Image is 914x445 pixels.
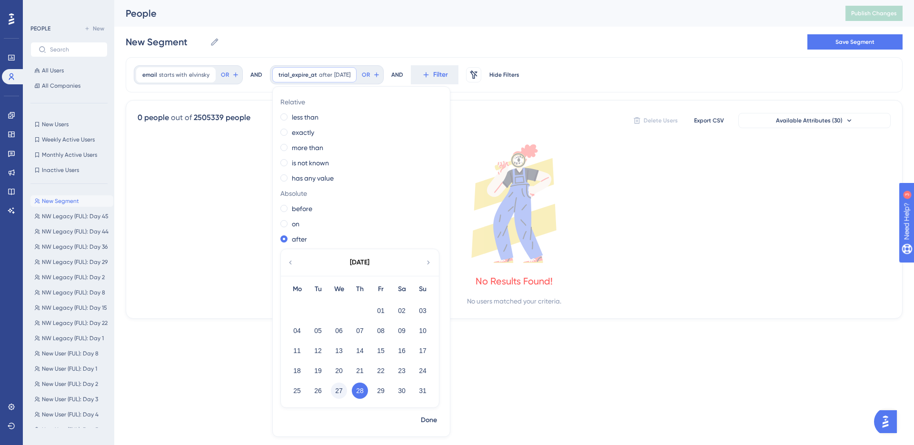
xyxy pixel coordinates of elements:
[694,117,724,124] span: Export CSV
[126,7,822,20] div: People
[394,363,410,379] button: 23
[835,38,874,46] span: Save Segment
[250,65,262,84] div: AND
[30,287,113,298] button: NW Legacy (FUL): Day 8
[30,119,108,130] button: New Users
[289,323,305,339] button: 04
[352,323,368,339] button: 07
[391,283,412,295] div: Sa
[289,383,305,399] button: 25
[489,67,519,82] button: Hide Filters
[310,383,326,399] button: 26
[292,233,307,245] label: after
[319,71,332,79] span: after
[221,71,229,79] span: OR
[415,363,431,379] button: 24
[289,363,305,379] button: 18
[476,274,553,288] div: No Results Found!
[142,71,157,79] span: email
[42,426,99,434] span: New User (FUL): Day 5
[66,5,69,12] div: 3
[685,113,733,128] button: Export CSV
[874,407,903,436] iframe: UserGuiding AI Assistant Launcher
[42,243,108,251] span: NW Legacy (FUL): Day 36
[362,71,370,79] span: OR
[391,65,403,84] div: AND
[331,343,347,359] button: 13
[416,412,442,429] button: Done
[280,96,438,108] span: Relative
[42,82,80,90] span: All Companies
[30,149,108,161] button: Monthly Active Users
[42,304,107,312] span: NW Legacy (FUL): Day 15
[42,350,99,357] span: New User (FUL): Day 8
[42,67,64,74] span: All Users
[287,283,308,295] div: Mo
[30,424,113,435] button: New User (FUL): Day 5
[421,415,437,426] span: Done
[280,188,438,199] span: Absolute
[30,195,113,207] button: New Segment
[289,343,305,359] button: 11
[845,6,903,21] button: Publish Changes
[42,319,108,327] span: NW Legacy (FUL): Day 22
[310,363,326,379] button: 19
[30,134,108,145] button: Weekly Active Users
[331,383,347,399] button: 27
[644,117,678,124] span: Delete Users
[373,363,389,379] button: 22
[328,283,349,295] div: We
[30,394,113,405] button: New User (FUL): Day 3
[22,2,60,14] span: Need Help?
[42,380,98,388] span: New User (FUL): Day 2
[30,348,113,359] button: New User (FUL): Day 8
[42,258,108,266] span: NW Legacy (FUL): Day 29
[373,343,389,359] button: 15
[415,323,431,339] button: 10
[415,343,431,359] button: 17
[292,111,318,123] label: less than
[30,256,113,268] button: NW Legacy (FUL): Day 29
[42,228,109,235] span: NW Legacy (FUL): Day 44
[292,157,329,169] label: is not known
[334,71,350,79] span: [DATE]
[138,112,169,123] div: 0 people
[433,69,448,81] span: Filter
[415,383,431,399] button: 31
[352,343,368,359] button: 14
[851,10,897,17] span: Publish Changes
[30,226,113,237] button: NW Legacy (FUL): Day 44
[30,211,113,222] button: NW Legacy (FUL): Day 45
[415,303,431,319] button: 03
[350,257,369,268] div: [DATE]
[171,112,192,123] div: out of
[632,113,679,128] button: Delete Users
[30,80,108,91] button: All Companies
[394,323,410,339] button: 09
[30,409,113,420] button: New User (FUL): Day 4
[331,323,347,339] button: 06
[467,295,561,307] div: No users matched your criteria.
[30,164,108,176] button: Inactive Users
[93,25,104,32] span: New
[412,283,433,295] div: Su
[411,65,458,84] button: Filter
[278,71,317,79] span: trial_expire_at
[30,241,113,253] button: NW Legacy (FUL): Day 36
[219,67,240,82] button: OR
[292,203,312,214] label: before
[42,289,105,296] span: NW Legacy (FUL): Day 8
[807,34,903,50] button: Save Segment
[394,303,410,319] button: 02
[373,323,389,339] button: 08
[42,411,99,418] span: New User (FUL): Day 4
[159,71,187,79] span: starts with
[42,273,105,281] span: NW Legacy (FUL): Day 2
[42,212,109,220] span: NW Legacy (FUL): Day 45
[394,383,410,399] button: 30
[42,151,97,159] span: Monthly Active Users
[310,323,326,339] button: 05
[30,333,113,344] button: NW Legacy (FUL): Day 1
[292,142,323,153] label: more than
